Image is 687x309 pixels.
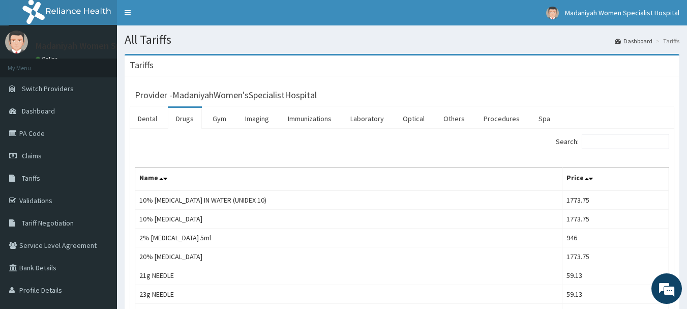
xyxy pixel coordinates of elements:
span: Tariffs [22,174,40,183]
th: Price [562,167,669,191]
a: Others [435,108,473,129]
span: Tariff Negotiation [22,218,74,228]
li: Tariffs [653,37,679,45]
a: Gym [204,108,234,129]
td: 10% [MEDICAL_DATA] [135,210,562,229]
h3: Provider - MadaniyahWomen'sSpecialistHospital [135,91,317,100]
a: Drugs [168,108,202,129]
input: Search: [582,134,669,149]
img: User Image [5,31,28,53]
a: Dental [130,108,165,129]
a: Dashboard [615,37,652,45]
a: Online [36,55,60,63]
td: 59.13 [562,266,669,285]
td: 20% [MEDICAL_DATA] [135,247,562,266]
a: Spa [530,108,558,129]
a: Optical [395,108,433,129]
span: Claims [22,151,42,160]
td: 1773.75 [562,247,669,266]
td: 1773.75 [562,210,669,229]
th: Name [135,167,562,191]
td: 10% [MEDICAL_DATA] IN WATER (UNIDEX 10) [135,190,562,210]
img: User Image [546,7,559,19]
p: Madaniyah Women Specialist Hospital [36,41,186,50]
td: 59.13 [562,285,669,304]
label: Search: [556,134,669,149]
a: Immunizations [280,108,340,129]
td: 1773.75 [562,190,669,210]
span: Switch Providers [22,84,74,93]
a: Procedures [475,108,528,129]
h1: All Tariffs [125,33,679,46]
a: Imaging [237,108,277,129]
td: 23g NEEDLE [135,285,562,304]
h3: Tariffs [130,61,154,70]
td: 21g NEEDLE [135,266,562,285]
a: Laboratory [342,108,392,129]
span: Madaniyah Women Specialist Hospital [565,8,679,17]
td: 2% [MEDICAL_DATA] 5ml [135,229,562,247]
td: 946 [562,229,669,247]
span: Dashboard [22,106,55,116]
